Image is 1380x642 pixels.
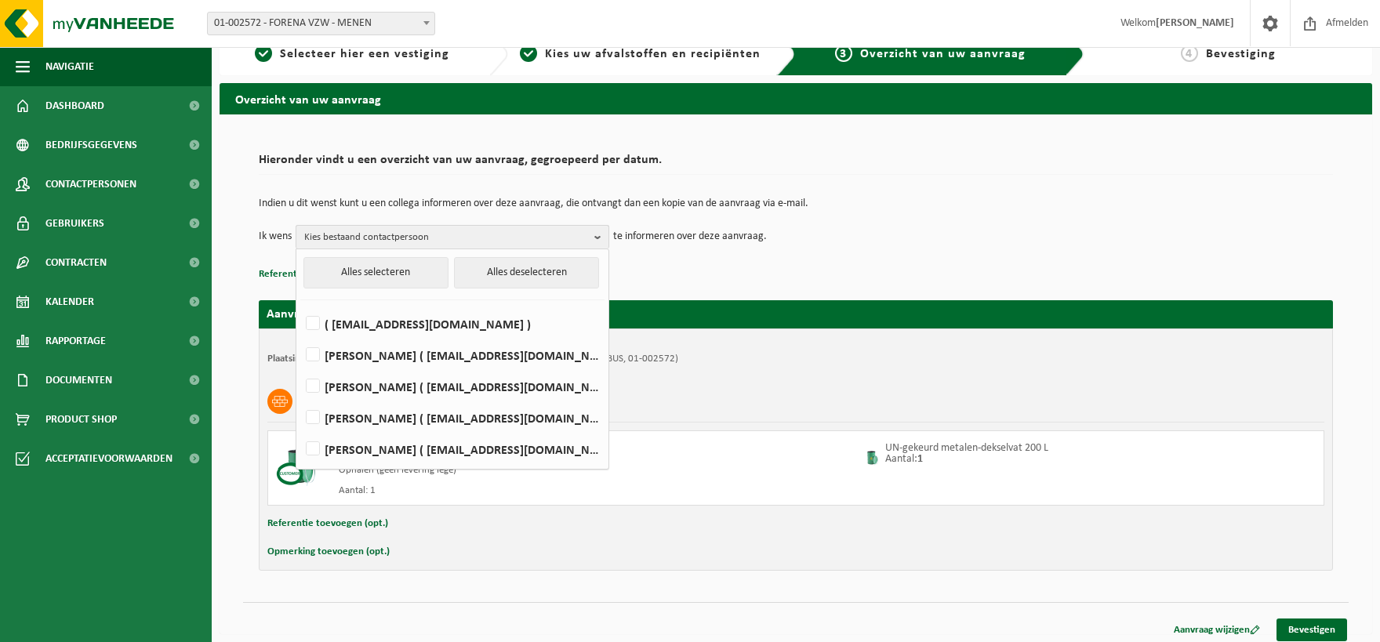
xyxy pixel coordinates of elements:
span: 2 [520,45,537,62]
a: Bevestigen [1276,618,1347,641]
p: Aantal: [885,454,1048,465]
label: [PERSON_NAME] ( [EMAIL_ADDRESS][DOMAIN_NAME] ) [303,375,601,398]
p: UN-gekeurd metalen-dekselvat 200 L [885,443,1048,454]
span: Kalender [45,282,94,321]
span: Overzicht van uw aanvraag [860,48,1026,60]
span: Contracten [45,243,107,282]
span: Kies uw afvalstoffen en recipiënten [545,48,761,60]
h2: Hieronder vindt u een overzicht van uw aanvraag, gegroepeerd per datum. [259,154,1333,175]
span: 3 [835,45,852,62]
label: ( [EMAIL_ADDRESS][DOMAIN_NAME] ) [303,312,601,336]
p: Ik wens [259,225,292,248]
button: Referentie toevoegen (opt.) [259,264,379,285]
span: 4 [1181,45,1198,62]
span: Kies bestaand contactpersoon [304,226,588,249]
img: PB-OT-0200-CU.png [276,439,323,486]
span: 01-002572 - FORENA VZW - MENEN [208,13,434,34]
button: Kies bestaand contactpersoon [296,225,609,248]
label: [PERSON_NAME] ( [EMAIL_ADDRESS][DOMAIN_NAME] ) [303,343,601,367]
span: Navigatie [45,47,94,86]
button: Referentie toevoegen (opt.) [267,513,388,534]
a: 1Selecteer hier een vestiging [227,45,477,63]
span: Dashboard [45,86,104,125]
span: Acceptatievoorwaarden [45,439,172,478]
span: Gebruikers [45,204,104,243]
a: 2Kies uw afvalstoffen en recipiënten [516,45,765,63]
label: [PERSON_NAME] ( [EMAIL_ADDRESS][DOMAIN_NAME] ) [303,406,601,430]
span: 1 [255,45,272,62]
h2: Overzicht van uw aanvraag [220,83,1372,114]
strong: 1 [917,453,923,465]
span: Bedrijfsgegevens [45,125,137,165]
button: Alles deselecteren [454,257,599,288]
span: Contactpersonen [45,165,136,204]
p: Indien u dit wenst kunt u een collega informeren over deze aanvraag, die ontvangt dan een kopie v... [259,198,1333,209]
span: 01-002572 - FORENA VZW - MENEN [207,12,435,35]
label: [PERSON_NAME] ( [EMAIL_ADDRESS][DOMAIN_NAME] ) [303,437,601,461]
a: Aanvraag wijzigen [1162,618,1272,641]
div: Ophalen (geen levering lege) [339,464,859,477]
span: Rapportage [45,321,106,361]
p: te informeren over deze aanvraag. [613,225,767,248]
span: Documenten [45,361,112,400]
span: Selecteer hier een vestiging [280,48,449,60]
button: Alles selecteren [303,257,448,288]
span: Bevestiging [1206,48,1276,60]
div: Aantal: 1 [339,484,859,497]
img: 01-000241 [862,447,881,466]
strong: Aanvraag voor [DATE] [267,308,384,321]
strong: Plaatsingsadres: [267,354,336,364]
button: Opmerking toevoegen (opt.) [267,542,390,562]
span: Product Shop [45,400,117,439]
strong: [PERSON_NAME] [1156,17,1234,29]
